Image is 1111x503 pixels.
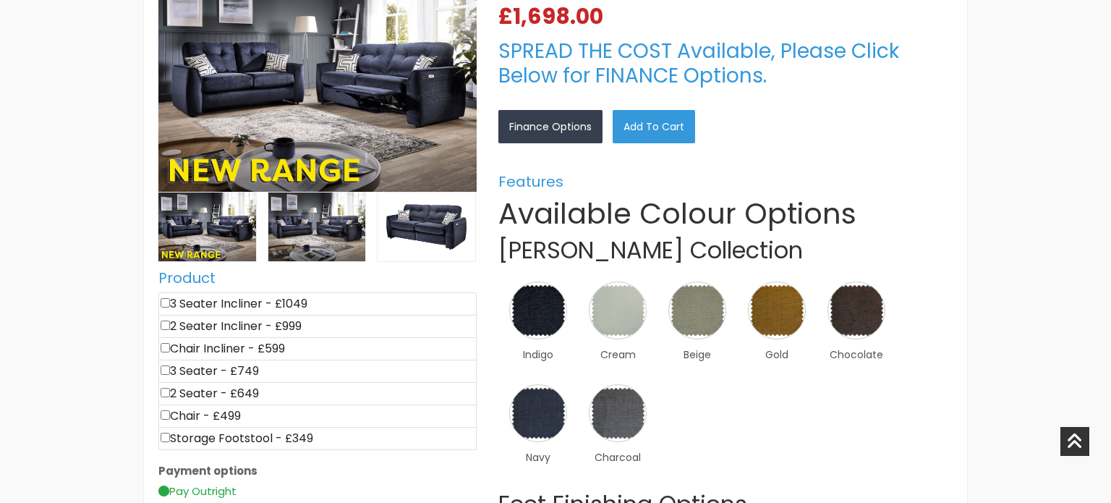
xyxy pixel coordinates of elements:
[668,282,726,339] img: Beige
[748,282,806,339] img: Gold
[827,347,885,363] span: Chocolate
[158,463,257,478] b: Payment options
[158,382,477,405] li: 2 Seater - £649
[509,282,567,339] img: Indigo
[589,384,647,442] img: Charcoal
[158,427,477,450] li: Storage Footstool - £349
[748,347,806,363] span: Gold
[509,384,567,442] img: Navy
[589,282,647,339] img: Cream
[158,292,477,316] li: 3 Seater Incliner - £1049
[498,110,603,143] a: Finance Options
[589,347,647,363] span: Cream
[158,405,477,428] li: Chair - £499
[509,449,567,465] span: Navy
[498,237,953,264] h2: [PERSON_NAME] Collection
[498,173,953,190] h5: Features
[158,483,237,499] span: Pay Outright
[158,360,477,383] li: 3 Seater - £749
[158,269,477,287] h5: Product
[668,347,726,363] span: Beige
[613,110,695,143] a: Add to Cart
[589,449,647,465] span: Charcoal
[498,6,609,28] span: £1,698.00
[158,337,477,360] li: Chair Incliner - £599
[827,282,885,339] img: Chocolate
[498,196,953,231] h1: Available Colour Options
[158,315,477,338] li: 2 Seater Incliner - £999
[498,39,953,88] h3: SPREAD THE COST Available, Please Click Below for FINANCE Options.
[509,347,567,363] span: Indigo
